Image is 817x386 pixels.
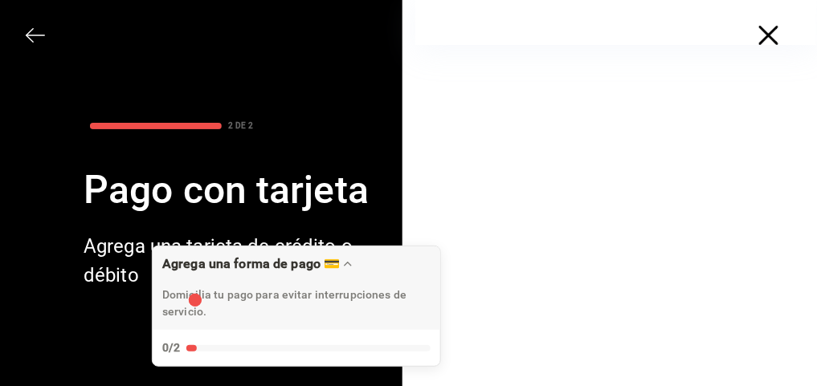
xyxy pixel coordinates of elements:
[153,246,440,366] button: Expand Checklist
[162,256,340,271] div: Agrega una forma de pago 💳
[162,286,431,320] p: Domicilia tu pago para evitar interrupciones de servicio.
[152,246,441,367] div: Agrega una forma de pago 💳
[228,120,253,132] div: 2 DE 2
[84,161,373,219] div: Pago con tarjeta
[162,339,180,356] div: 0/2
[153,246,440,330] div: Drag to move checklist
[84,232,373,290] div: Agrega una tarjeta de crédito o débito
